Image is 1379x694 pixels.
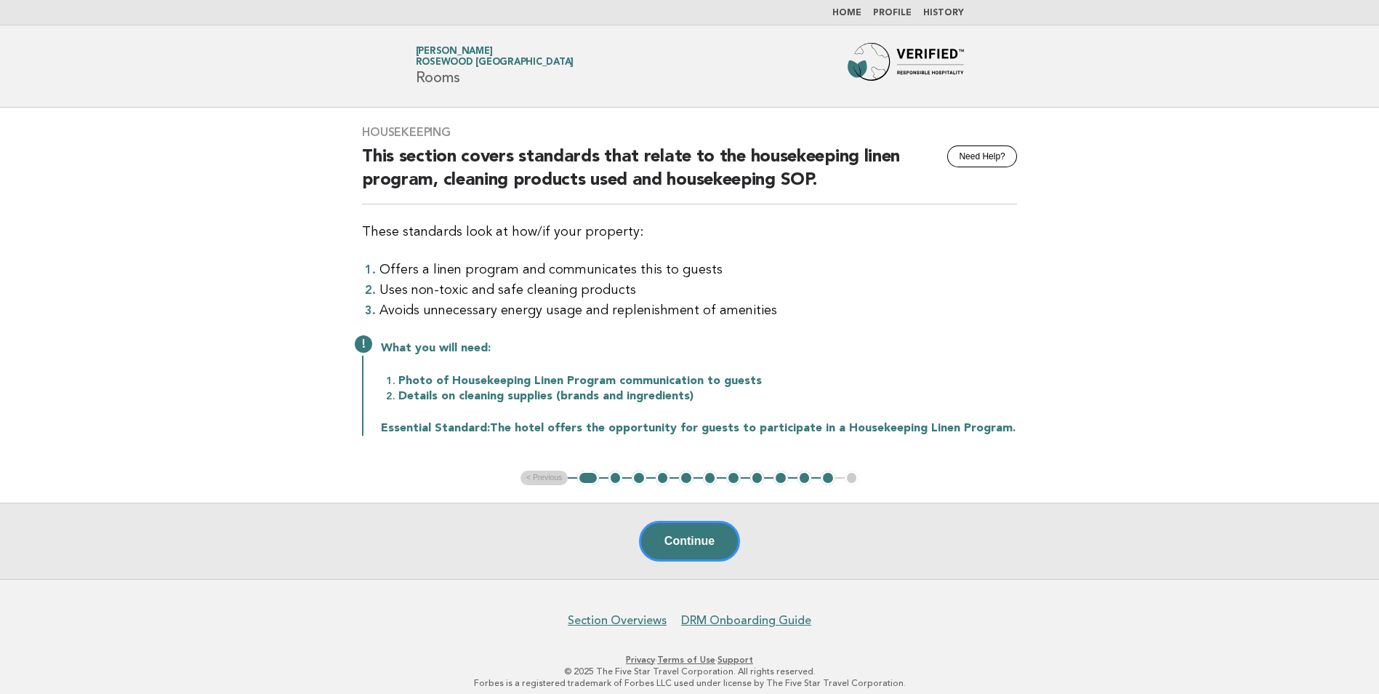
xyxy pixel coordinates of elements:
button: 9 [773,471,788,485]
a: Home [832,9,861,17]
a: Profile [873,9,912,17]
button: 8 [750,471,765,485]
a: History [923,9,964,17]
button: 7 [726,471,741,485]
button: 1 [577,471,598,485]
button: 3 [632,471,646,485]
li: Photo of Housekeeping Linen Program communication to guests [398,373,1017,388]
h2: This section covers standards that relate to the housekeeping linen program, cleaning products us... [362,145,1017,204]
button: 5 [679,471,693,485]
a: Support [717,655,753,665]
button: Need Help? [947,145,1016,167]
p: © 2025 The Five Star Travel Corporation. All rights reserved. [245,666,1135,677]
button: 6 [703,471,717,485]
a: DRM Onboarding Guide [681,613,811,628]
button: 2 [608,471,623,485]
p: The hotel offers the opportunity for guests to participate in a Housekeeping Linen Program. [381,421,1017,436]
li: Offers a linen program and communicates this to guests [379,260,1017,280]
li: Details on cleaning supplies (brands and ingredients) [398,388,1017,404]
p: · · [245,654,1135,666]
a: Terms of Use [657,655,715,665]
button: 4 [656,471,670,485]
strong: Essential Standard: [381,423,490,434]
h3: Housekeeping [362,125,1017,140]
li: Uses non-toxic and safe cleaning products [379,280,1017,300]
a: Privacy [626,655,655,665]
button: Continue [639,521,740,562]
p: Forbes is a registered trademark of Forbes LLC used under license by The Five Star Travel Corpora... [245,677,1135,689]
button: 10 [797,471,812,485]
img: Forbes Travel Guide [848,43,964,89]
a: [PERSON_NAME]Rosewood [GEOGRAPHIC_DATA] [416,47,574,67]
span: Rosewood [GEOGRAPHIC_DATA] [416,58,574,68]
a: Section Overviews [568,613,667,628]
p: These standards look at how/if your property: [362,222,1017,242]
li: Avoids unnecessary energy usage and replenishment of amenities [379,300,1017,321]
button: 11 [821,471,835,485]
p: What you will need: [381,341,1017,356]
h1: Rooms [416,47,574,85]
